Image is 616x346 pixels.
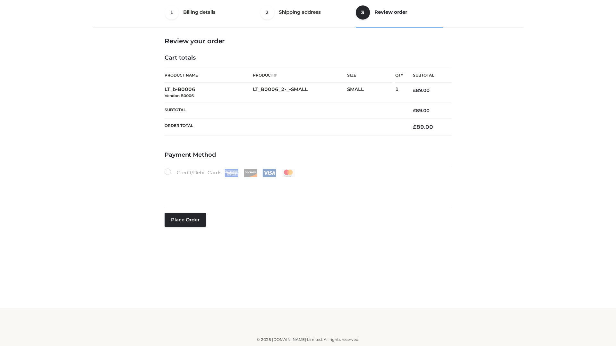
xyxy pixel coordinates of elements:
bdi: 89.00 [413,87,430,93]
th: Order Total [165,119,403,136]
th: Product # [253,68,347,83]
th: Product Name [165,68,253,83]
button: Place order [165,213,206,227]
th: Qty [395,68,403,83]
img: Visa [262,169,276,177]
span: £ [413,108,416,113]
span: £ [413,124,416,130]
h4: Cart totals [165,54,451,62]
img: Mastercard [281,169,295,177]
td: LT_B0006_2-_-SMALL [253,83,347,103]
th: Size [347,68,392,83]
label: Credit/Debit Cards [165,169,296,177]
iframe: Secure payment input frame [163,176,450,199]
div: © 2025 [DOMAIN_NAME] Limited. All rights reserved. [95,336,521,343]
td: 1 [395,83,403,103]
bdi: 89.00 [413,108,430,113]
td: LT_b-B0006 [165,83,253,103]
th: Subtotal [403,68,451,83]
img: Discover [244,169,257,177]
th: Subtotal [165,103,403,118]
bdi: 89.00 [413,124,433,130]
span: £ [413,87,416,93]
img: Amex [225,169,238,177]
td: SMALL [347,83,395,103]
h4: Payment Method [165,152,451,159]
h3: Review your order [165,37,451,45]
small: Vendor: B0006 [165,93,194,98]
